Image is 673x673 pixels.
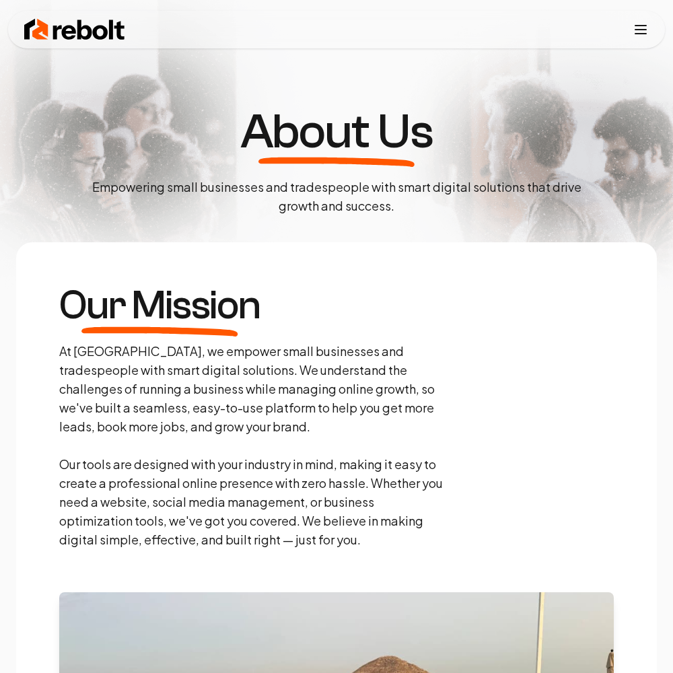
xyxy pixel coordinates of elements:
h1: About Us [240,108,433,156]
button: Toggle mobile menu [633,22,649,38]
img: Rebolt Logo [24,16,125,43]
p: At [GEOGRAPHIC_DATA], we empower small businesses and tradespeople with smart digital solutions. ... [59,342,447,549]
h3: Our Mission [59,285,260,326]
p: Empowering small businesses and tradespeople with smart digital solutions that drive growth and s... [81,178,592,215]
